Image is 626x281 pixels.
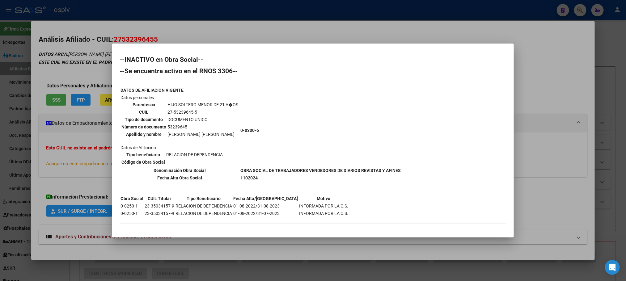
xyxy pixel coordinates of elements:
[175,210,232,217] td: RELACION DE DEPENDENCIA
[240,175,258,180] b: 1102024
[240,168,401,173] b: OBRA SOCIAL DE TRABAJADORES VENDEDORES DE DIARIOS REVISTAS Y AFINES
[120,210,144,217] td: 0-0250-1
[121,159,165,166] th: Código de Obra Social
[167,116,239,123] td: DOCUMENTO UNICO
[167,101,239,108] td: HIJO SOLTERO MENOR DE 21 A�OS
[167,124,239,130] td: 53239645
[120,94,239,166] td: Datos personales Datos de Afiliación
[233,195,298,202] th: Fecha Alta/[GEOGRAPHIC_DATA]
[121,109,167,115] th: CUIL
[166,151,223,158] td: RELACION DE DEPENDENCIA
[299,203,349,209] td: INFORMADA POR LA O.S.
[121,101,167,108] th: Parentesco
[240,128,259,133] b: 0-0330-6
[120,68,506,74] h2: --Se encuentra activo en el RNOS 3306--
[121,116,167,123] th: Tipo de documento
[121,124,167,130] th: Número de documento
[233,203,298,209] td: 01-08-2022/31-08-2023
[167,131,239,138] td: [PERSON_NAME] [PERSON_NAME]
[299,210,349,217] td: INFORMADA POR LA O.S.
[120,195,144,202] th: Obra Social
[605,260,620,275] div: Open Intercom Messenger
[120,203,144,209] td: 0-0250-1
[144,195,175,202] th: CUIL Titular
[121,151,165,158] th: Tipo beneficiario
[144,203,175,209] td: 23-35034157-9
[144,210,175,217] td: 23-35034157-9
[233,210,298,217] td: 01-08-2022/31-07-2023
[167,109,239,115] td: 27-53239645-5
[120,174,239,181] th: Fecha Alta Obra Social
[121,88,184,93] b: DATOS DE AFILIACION VIGENTE
[121,131,167,138] th: Apellido y nombre
[175,203,232,209] td: RELACION DE DEPENDENCIA
[120,57,506,63] h2: --INACTIVO en Obra Social--
[175,195,232,202] th: Tipo Beneficiario
[120,167,239,174] th: Denominación Obra Social
[299,195,349,202] th: Motivo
